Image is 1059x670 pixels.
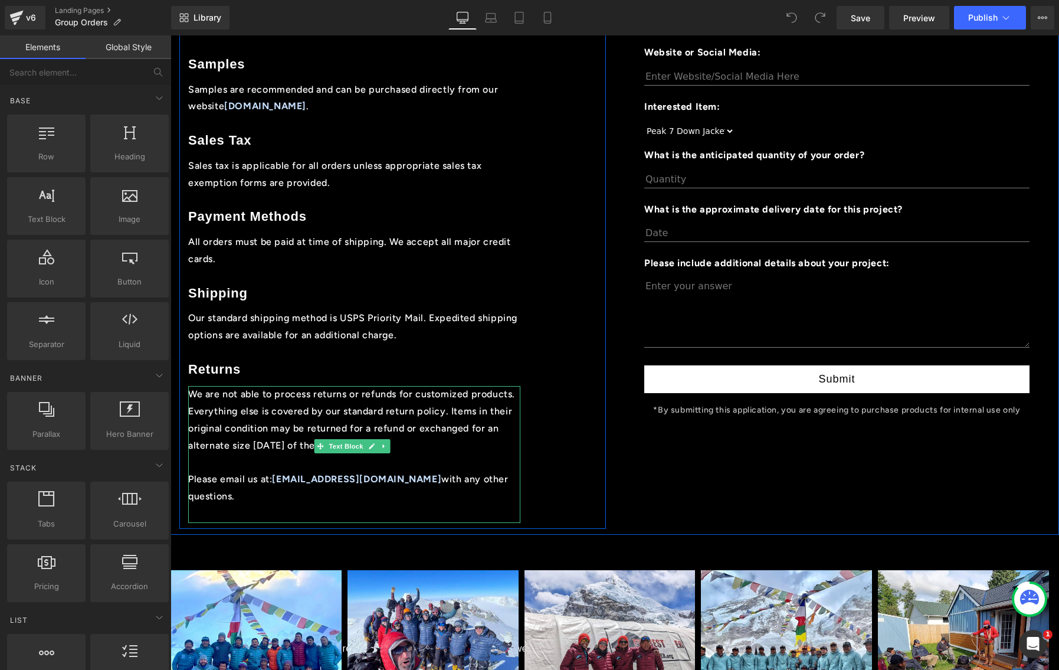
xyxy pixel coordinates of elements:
p: Sales tax is applicable for all orders unless appropriate sales tax exemption forms are provided. [18,122,350,156]
span: Carousel [94,518,165,530]
p: Our standard shipping method is USPS Priority Mail. Expedited shipping options are available for ... [18,274,350,309]
input: Quantity [474,138,859,153]
a: [EMAIL_ADDRESS][DOMAIN_NAME] [101,438,271,449]
span: Pricing [11,580,82,593]
strong: Please include additional details about your project: [474,222,719,233]
span: Preview [903,12,935,24]
button: Undo [780,6,804,30]
button: Redo [808,6,832,30]
span: Icon [11,276,82,288]
a: Mobile [533,6,562,30]
a: v6 [5,6,45,30]
span: Accordion [94,580,165,593]
a: Global Style [86,35,171,59]
span: Parallax [11,428,82,440]
span: Separator [11,338,82,351]
span: 1 [1043,630,1053,639]
a: [DOMAIN_NAME] [54,65,136,76]
a: Tablet [505,6,533,30]
strong: What is the approximate delivery date for this project? [474,168,732,179]
button: Publish [954,6,1026,30]
input: Enter Website/Social Media Here [474,35,859,50]
p: We are not able to process returns or refunds for customized products. Everything else is covered... [18,351,350,419]
span: Button [94,276,165,288]
strong: Sales Tax [18,97,81,112]
span: Publish [968,13,998,22]
span: Text Block [156,404,195,418]
span: Group Orders [55,18,108,27]
strong: Samples [18,21,74,36]
p: Please email us at: with any other questions. [18,436,350,470]
a: New Library [171,6,229,30]
span: Banner [9,372,44,384]
span: Image [94,213,165,225]
div: v6 [24,10,38,25]
button: More [1031,6,1054,30]
strong: Shipping [18,250,77,265]
p: Samples are recommended and can be purchased directly from our website . [18,46,350,80]
span: Liquid [94,338,165,351]
a: Laptop [477,6,505,30]
span: Save [851,12,870,24]
p: *By submitting this application, you are agreeing to purchase products for internal use only [474,367,859,382]
span: Stack [9,462,38,473]
a: Preview [889,6,949,30]
strong: Interested Item: [474,66,550,77]
input: Date [474,191,859,207]
span: Tabs [11,518,82,530]
strong: What is the anticipated quantity of your order? [474,114,694,125]
span: Row [11,151,82,163]
strong: Website or Social Media: [474,11,590,22]
strong: Payment Methods [18,174,136,188]
p: All orders must be paid at time of shipping. We accept all major credit cards. [18,198,350,233]
a: Expand / Collapse [207,404,219,418]
span: Hero Banner [94,428,165,440]
iframe: Intercom live chat [1019,630,1047,658]
span: Text Block [11,213,82,225]
strong: Returns [18,326,70,341]
a: Landing Pages [55,6,171,15]
span: List [9,615,29,626]
a: Desktop [448,6,477,30]
span: Base [9,95,32,106]
button: Submit [474,330,859,358]
span: Library [194,12,221,23]
span: Heading [94,151,165,163]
